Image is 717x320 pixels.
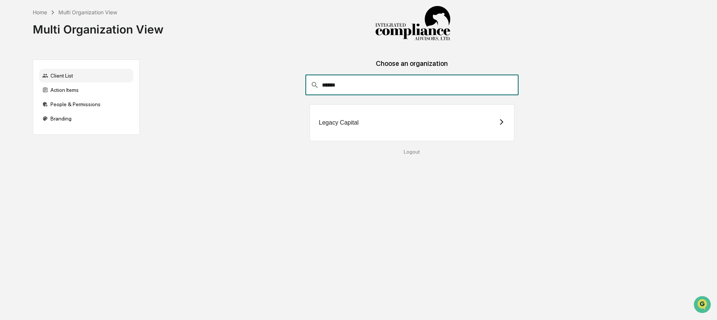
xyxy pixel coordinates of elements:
[62,95,93,102] span: Attestations
[33,17,163,36] div: Multi Organization View
[26,65,95,71] div: We're available if you need us!
[5,106,50,120] a: 🔎Data Lookup
[39,98,133,111] div: People & Permissions
[55,96,61,102] div: 🗄️
[15,109,47,117] span: Data Lookup
[39,69,133,82] div: Client List
[15,95,49,102] span: Preclearance
[8,96,14,102] div: 🖐️
[26,58,124,65] div: Start new chat
[58,9,117,15] div: Multi Organization View
[319,119,359,126] div: Legacy Capital
[305,75,518,95] div: consultant-dashboard__filter-organizations-search-bar
[33,9,47,15] div: Home
[75,128,91,133] span: Pylon
[39,112,133,125] div: Branding
[5,92,52,105] a: 🖐️Preclearance
[52,92,96,105] a: 🗄️Attestations
[146,149,678,155] div: Logout
[8,110,14,116] div: 🔎
[39,83,133,97] div: Action Items
[693,295,713,315] iframe: Open customer support
[146,59,678,75] div: Choose an organization
[375,6,450,41] img: Integrated Compliance Advisors
[8,16,137,28] p: How can we help?
[53,127,91,133] a: Powered byPylon
[8,58,21,71] img: 1746055101610-c473b297-6a78-478c-a979-82029cc54cd1
[128,60,137,69] button: Start new chat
